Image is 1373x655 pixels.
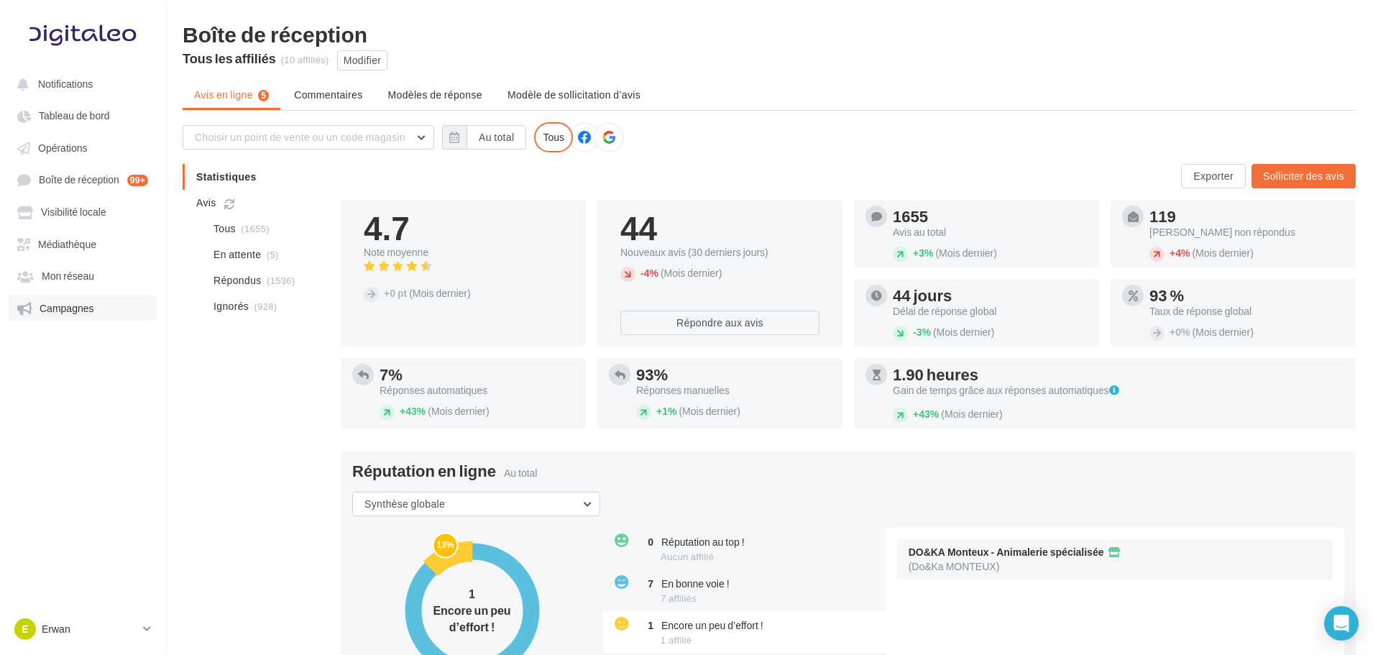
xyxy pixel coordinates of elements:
[640,267,644,279] span: -
[9,134,157,160] a: Opérations
[384,287,390,299] span: +
[913,247,933,259] span: 3%
[40,302,94,314] span: Campagnes
[1192,247,1253,259] span: (Mois dernier)
[1170,247,1190,259] span: 4%
[400,405,426,417] span: 43%
[913,326,917,338] span: -
[508,88,640,101] span: Modèle de sollicitation d’avis
[1170,326,1175,338] span: +
[467,125,526,150] button: Au total
[436,539,454,550] text: 13%
[661,634,692,646] span: 1 affilié
[254,301,277,312] span: (928)
[352,463,496,479] span: Réputation en ligne
[679,405,740,417] span: (Mois dernier)
[428,405,489,417] span: (Mois dernier)
[42,270,94,283] span: Mon réseau
[400,405,405,417] span: +
[661,536,745,548] span: Réputation au top !
[1192,326,1253,338] span: (Mois dernier)
[1170,247,1175,259] span: +
[620,211,819,244] div: 44
[384,287,407,299] span: 0 pt
[429,602,515,635] div: Encore un peu d’effort !
[38,238,96,250] span: Médiathèque
[504,467,538,479] span: Au total
[9,231,157,257] a: Médiathèque
[213,221,236,236] span: Tous
[364,498,445,510] span: Synthèse globale
[935,247,996,259] span: (Mois dernier)
[534,122,573,152] div: Tous
[893,367,1344,383] div: 1.90 heures
[42,622,137,636] p: Erwan
[241,223,270,234] span: (1655)
[183,52,276,65] div: Tous les affiliés
[22,622,28,636] span: E
[893,209,1088,224] div: 1655
[909,547,1104,557] span: DO&KA Monteux - Animalerie spécialisée
[636,535,653,549] div: 0
[909,562,1000,572] div: (Do&Ka MONTEUX)
[213,247,261,262] span: En attente
[380,367,574,383] div: 7%
[661,551,714,562] span: Aucun affilié
[9,166,157,193] a: Boîte de réception 99+
[429,586,515,603] div: 1
[893,306,1088,316] div: Délai de réponse global
[1149,288,1344,303] div: 93 %
[294,88,362,101] span: Commentaires
[620,247,819,257] div: Nouveaux avis (30 derniers jours)
[41,206,106,219] span: Visibilité locale
[38,142,87,154] span: Opérations
[9,70,151,96] button: Notifications
[442,125,526,150] button: Au total
[9,295,157,321] a: Campagnes
[213,273,262,288] span: Répondus
[636,618,653,633] div: 1
[1324,606,1359,641] div: Open Intercom Messenger
[933,326,994,338] span: (Mois dernier)
[9,198,157,224] a: Visibilité locale
[127,175,148,186] div: 99+
[183,125,434,150] button: Choisir un point de vente ou un code magasin
[196,196,216,210] span: Avis
[213,299,249,313] span: Ignorés
[636,367,831,383] div: 93%
[387,88,482,101] span: Modèles de réponse
[656,405,662,417] span: +
[893,288,1088,303] div: 44 jours
[281,54,329,67] div: (10 affiliés)
[380,385,574,395] div: Réponses automatiques
[364,247,563,257] div: Note moyenne
[267,275,295,286] span: (1536)
[661,267,722,279] span: (Mois dernier)
[661,592,697,604] span: 7 affiliés
[913,326,931,338] span: 3%
[364,211,563,244] div: 4.7
[39,174,119,186] span: Boîte de réception
[640,267,658,279] span: 4%
[352,492,600,516] button: Synthèse globale
[1181,164,1246,188] button: Exporter
[38,78,93,90] span: Notifications
[893,385,1119,395] span: Gain de temps grâce aux réponses automatiques
[9,262,157,288] a: Mon réseau
[913,408,919,420] span: +
[636,385,831,395] div: Réponses manuelles
[183,23,1356,45] div: Boîte de réception
[620,311,819,335] button: Répondre aux avis
[1149,227,1344,237] div: [PERSON_NAME] non répondus
[941,408,1002,420] span: (Mois dernier)
[913,408,939,420] span: 43%
[1149,306,1344,316] div: Taux de réponse global
[656,405,676,417] span: 1%
[39,110,110,122] span: Tableau de bord
[661,619,763,631] span: Encore un peu d’effort !
[9,102,157,128] a: Tableau de bord
[1170,326,1190,338] span: 0%
[409,287,470,299] span: (Mois dernier)
[12,615,154,643] a: E Erwan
